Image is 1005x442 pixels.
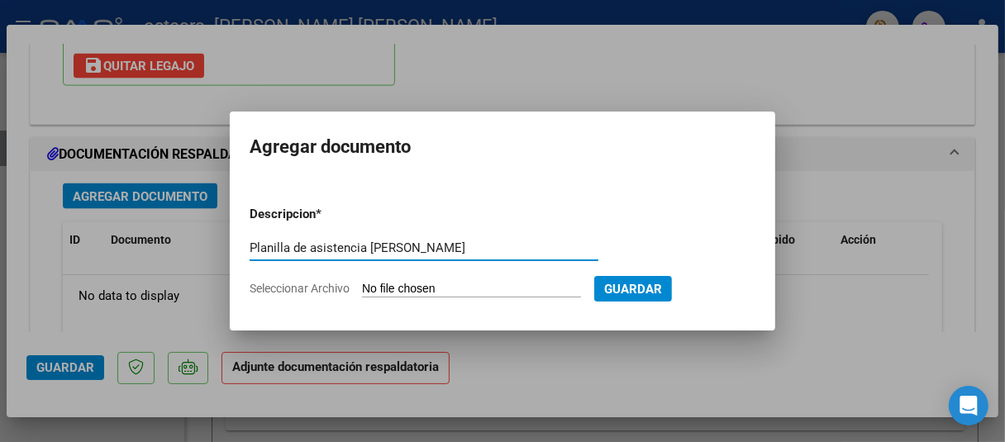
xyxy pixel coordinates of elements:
[250,282,350,295] span: Seleccionar Archivo
[250,131,755,163] h2: Agregar documento
[594,276,672,302] button: Guardar
[604,282,662,297] span: Guardar
[949,386,988,425] div: Open Intercom Messenger
[250,205,402,224] p: Descripcion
